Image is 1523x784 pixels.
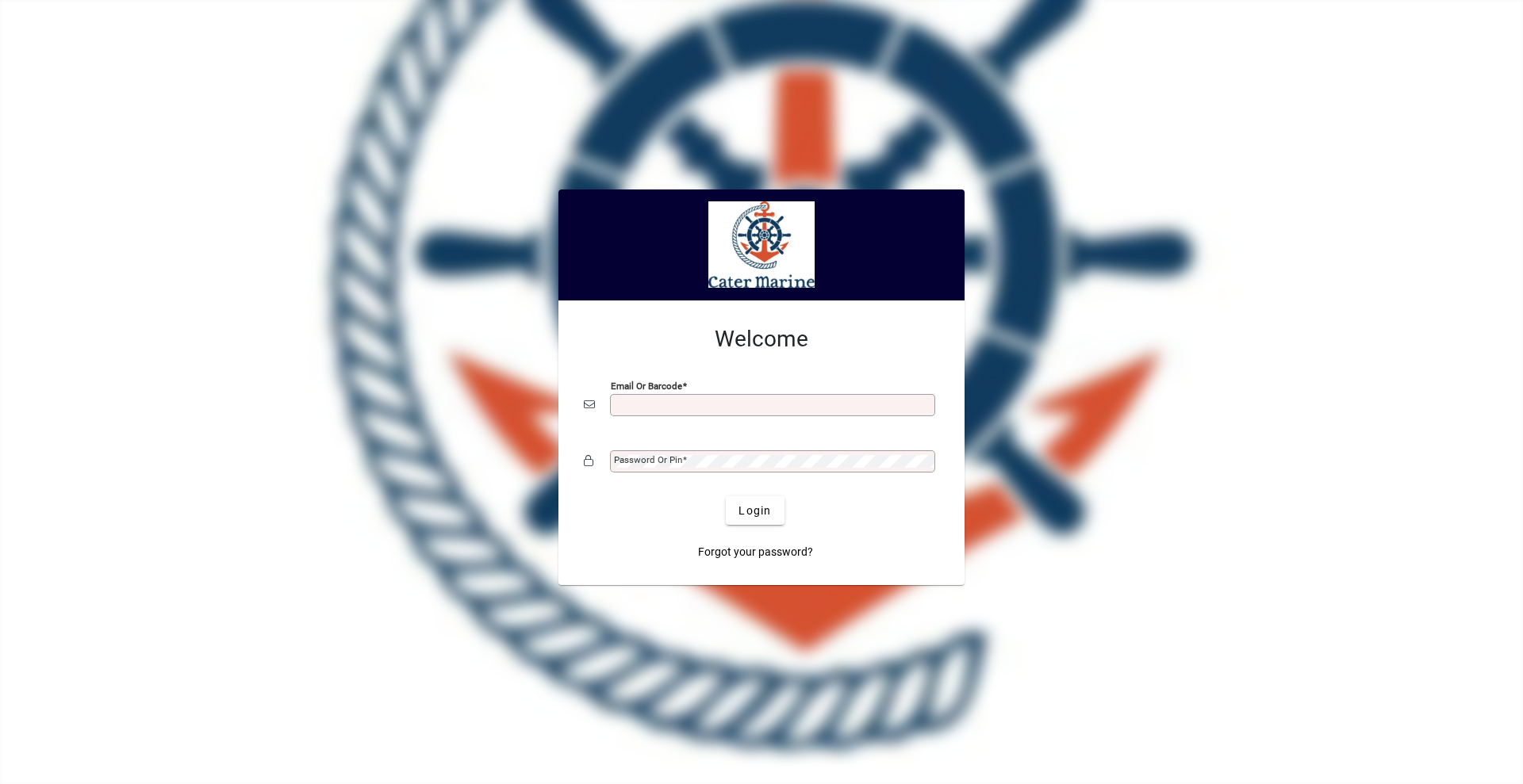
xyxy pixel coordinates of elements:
[584,326,939,353] h2: Welcome
[692,537,819,566] a: Forgot your password?
[614,454,682,465] mat-label: Password or Pin
[698,544,813,560] span: Forgot your password?
[726,496,784,525] button: Login
[738,503,771,519] span: Login
[611,381,682,392] mat-label: Email or Barcode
